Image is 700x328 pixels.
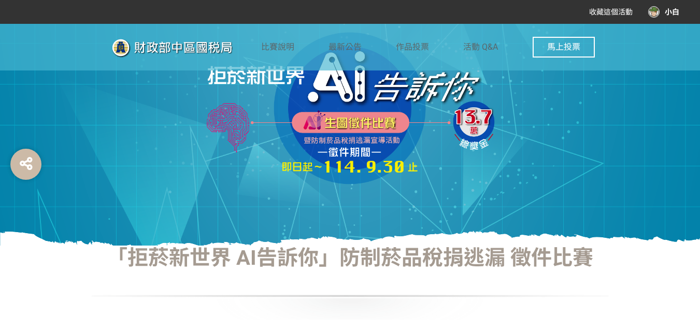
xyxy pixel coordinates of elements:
span: 收藏這個活動 [589,8,633,16]
span: 比賽說明 [261,42,294,52]
a: 作品投票 [396,24,429,70]
span: 作品投票 [396,42,429,52]
a: 活動 Q&A [463,24,498,70]
button: 馬上投票 [533,37,595,58]
img: 「拒菸新世界 AI告訴你」防制菸品稅捐逃漏 徵件比賽 [195,31,506,187]
span: 馬上投票 [547,42,580,52]
span: 活動 Q&A [463,42,498,52]
a: 比賽說明 [261,24,294,70]
img: 「拒菸新世界 AI告訴你」防制菸品稅捐逃漏 徵件比賽 [106,35,261,61]
h1: 「拒菸新世界 AI告訴你」防制菸品稅捐逃漏 徵件比賽 [91,246,609,270]
span: 最新公告 [328,42,362,52]
a: 最新公告 [328,24,362,70]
